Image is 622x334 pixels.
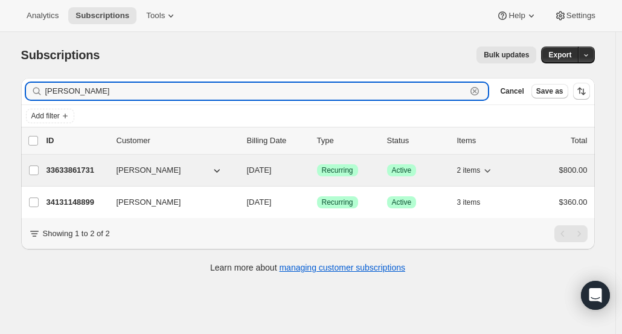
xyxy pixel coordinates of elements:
[508,11,525,21] span: Help
[541,47,579,63] button: Export
[117,135,237,147] p: Customer
[279,263,405,272] a: managing customer subscriptions
[536,86,563,96] span: Save as
[46,135,107,147] p: ID
[45,83,467,100] input: Filter subscribers
[46,162,588,179] div: 33633861731[PERSON_NAME][DATE]SuccessRecurringSuccessActive2 items$800.00
[457,198,481,207] span: 3 items
[46,135,588,147] div: IDCustomerBilling DateTypeStatusItemsTotal
[117,196,181,208] span: [PERSON_NAME]
[573,83,590,100] button: Sort the results
[571,135,587,147] p: Total
[146,11,165,21] span: Tools
[31,111,60,121] span: Add filter
[457,165,481,175] span: 2 items
[46,196,107,208] p: 34131148899
[68,7,136,24] button: Subscriptions
[566,11,595,21] span: Settings
[554,225,588,242] nav: Pagination
[387,135,447,147] p: Status
[476,47,536,63] button: Bulk updates
[317,135,377,147] div: Type
[392,165,412,175] span: Active
[392,198,412,207] span: Active
[75,11,129,21] span: Subscriptions
[500,86,524,96] span: Cancel
[117,164,181,176] span: [PERSON_NAME]
[457,194,494,211] button: 3 items
[46,194,588,211] div: 34131148899[PERSON_NAME][DATE]SuccessRecurringSuccessActive3 items$360.00
[489,7,544,24] button: Help
[457,135,518,147] div: Items
[43,228,110,240] p: Showing 1 to 2 of 2
[322,165,353,175] span: Recurring
[484,50,529,60] span: Bulk updates
[581,281,610,310] div: Open Intercom Messenger
[139,7,184,24] button: Tools
[109,193,230,212] button: [PERSON_NAME]
[21,48,100,62] span: Subscriptions
[247,165,272,175] span: [DATE]
[19,7,66,24] button: Analytics
[457,162,494,179] button: 2 items
[548,50,571,60] span: Export
[531,84,568,98] button: Save as
[247,135,307,147] p: Billing Date
[322,198,353,207] span: Recurring
[495,84,528,98] button: Cancel
[559,165,588,175] span: $800.00
[27,11,59,21] span: Analytics
[559,198,588,207] span: $360.00
[210,262,405,274] p: Learn more about
[247,198,272,207] span: [DATE]
[469,85,481,97] button: Clear
[26,109,74,123] button: Add filter
[46,164,107,176] p: 33633861731
[547,7,603,24] button: Settings
[109,161,230,180] button: [PERSON_NAME]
